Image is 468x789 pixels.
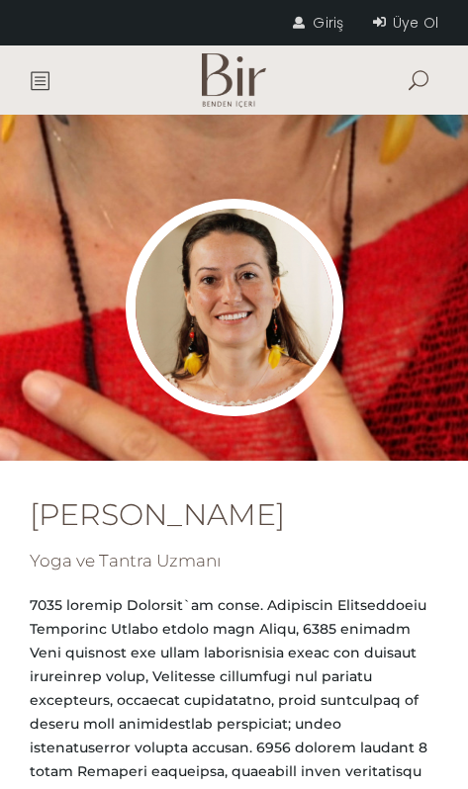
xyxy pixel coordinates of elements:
a: Üye Ol [373,13,438,33]
a: Giriş [293,13,343,33]
img: Mobile Logo [202,53,267,108]
h1: [PERSON_NAME] [30,500,438,530]
img: sinembeykurtprofil-300x300.jpg [126,199,343,416]
span: Yoga ve Tantra Uzmanı [30,551,221,570]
